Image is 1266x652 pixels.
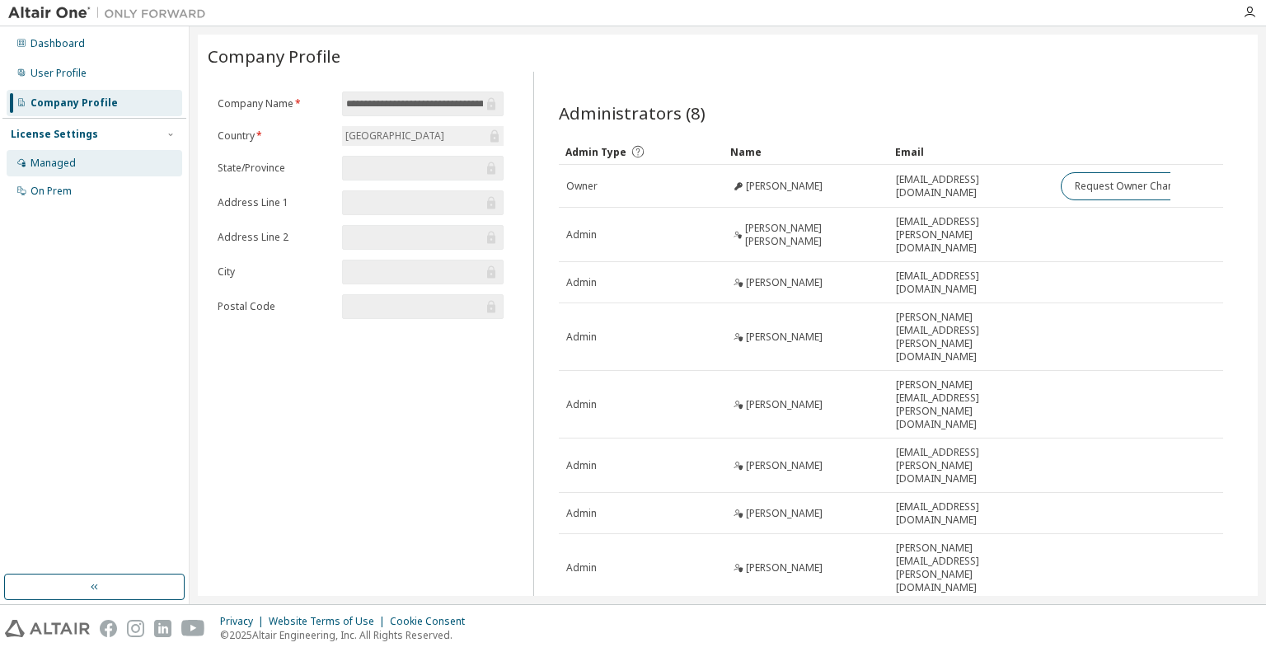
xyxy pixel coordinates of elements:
[30,37,85,50] div: Dashboard
[746,276,823,289] span: [PERSON_NAME]
[100,620,117,637] img: facebook.svg
[896,446,1046,485] span: [EMAIL_ADDRESS][PERSON_NAME][DOMAIN_NAME]
[896,500,1046,527] span: [EMAIL_ADDRESS][DOMAIN_NAME]
[220,628,475,642] p: © 2025 Altair Engineering, Inc. All Rights Reserved.
[746,507,823,520] span: [PERSON_NAME]
[746,398,823,411] span: [PERSON_NAME]
[559,101,706,124] span: Administrators (8)
[746,180,823,193] span: [PERSON_NAME]
[896,542,1046,594] span: [PERSON_NAME][EMAIL_ADDRESS][PERSON_NAME][DOMAIN_NAME]
[566,507,597,520] span: Admin
[566,459,597,472] span: Admin
[746,561,823,575] span: [PERSON_NAME]
[342,126,504,146] div: [GEOGRAPHIC_DATA]
[218,231,332,244] label: Address Line 2
[896,215,1046,255] span: [EMAIL_ADDRESS][PERSON_NAME][DOMAIN_NAME]
[218,129,332,143] label: Country
[30,67,87,80] div: User Profile
[218,97,332,110] label: Company Name
[896,270,1046,296] span: [EMAIL_ADDRESS][DOMAIN_NAME]
[218,162,332,175] label: State/Province
[343,127,447,145] div: [GEOGRAPHIC_DATA]
[730,138,882,165] div: Name
[269,615,390,628] div: Website Terms of Use
[895,138,1047,165] div: Email
[566,331,597,344] span: Admin
[565,145,626,159] span: Admin Type
[30,96,118,110] div: Company Profile
[896,378,1046,431] span: [PERSON_NAME][EMAIL_ADDRESS][PERSON_NAME][DOMAIN_NAME]
[390,615,475,628] div: Cookie Consent
[11,128,98,141] div: License Settings
[208,45,340,68] span: Company Profile
[30,185,72,198] div: On Prem
[1061,172,1200,200] button: Request Owner Change
[181,620,205,637] img: youtube.svg
[745,222,882,248] span: [PERSON_NAME] [PERSON_NAME]
[218,300,332,313] label: Postal Code
[566,276,597,289] span: Admin
[5,620,90,637] img: altair_logo.svg
[566,561,597,575] span: Admin
[896,311,1046,364] span: [PERSON_NAME][EMAIL_ADDRESS][PERSON_NAME][DOMAIN_NAME]
[30,157,76,170] div: Managed
[220,615,269,628] div: Privacy
[746,459,823,472] span: [PERSON_NAME]
[566,228,597,242] span: Admin
[8,5,214,21] img: Altair One
[154,620,171,637] img: linkedin.svg
[218,265,332,279] label: City
[566,398,597,411] span: Admin
[746,331,823,344] span: [PERSON_NAME]
[218,196,332,209] label: Address Line 1
[566,180,598,193] span: Owner
[127,620,144,637] img: instagram.svg
[896,173,1046,199] span: [EMAIL_ADDRESS][DOMAIN_NAME]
